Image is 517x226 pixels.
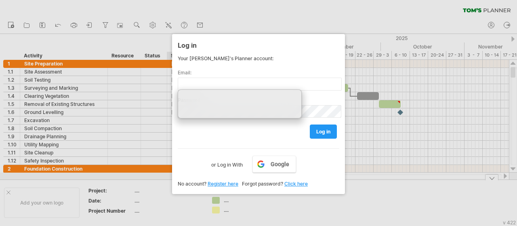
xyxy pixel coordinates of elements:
a: log in [310,125,337,139]
span: Forgot password? [242,181,283,187]
div: Your [PERSON_NAME]'s Planner account: [178,55,339,61]
span: No account? [178,181,206,187]
span: Google [271,161,289,167]
label: Email: [178,70,339,76]
div: Log in [178,38,339,52]
a: Click here [284,181,308,187]
span: log in [316,129,330,135]
a: Register here [208,181,238,187]
label: or Log in With [211,156,243,169]
a: Google [252,156,296,173]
